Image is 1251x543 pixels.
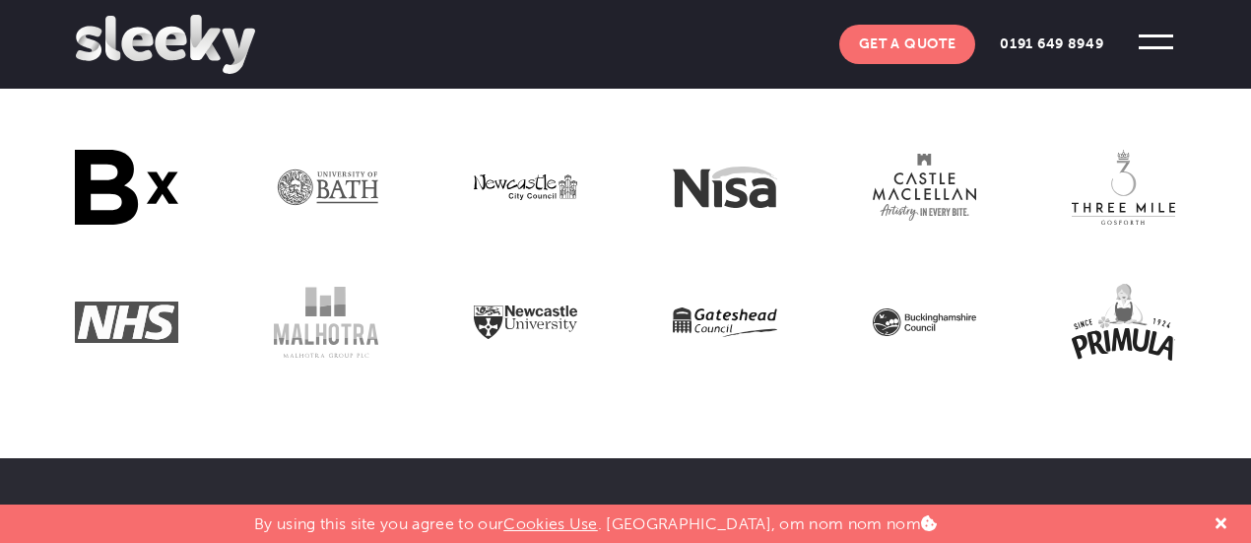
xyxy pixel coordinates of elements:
[503,514,598,533] a: Cookies Use
[254,505,937,533] p: By using this site you agree to our . [GEOGRAPHIC_DATA], om nom nom nom
[474,174,577,200] img: Newcastle City Council
[839,25,976,64] a: Get A Quote
[76,15,255,74] img: Sleeky Web Design Newcastle
[673,307,776,338] img: Gateshead Council
[673,167,776,209] img: Nisa
[274,287,377,359] img: Malhotra Group
[980,25,1123,64] a: 0191 649 8949
[1072,284,1175,360] img: Primula
[474,305,577,340] img: Newcastle University
[75,302,178,344] img: NHS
